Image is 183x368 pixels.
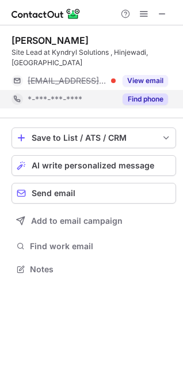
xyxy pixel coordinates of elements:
span: [EMAIL_ADDRESS][DOMAIN_NAME] [28,76,107,86]
button: Send email [12,183,176,204]
button: save-profile-one-click [12,127,176,148]
span: Find work email [30,241,171,251]
button: Reveal Button [123,75,168,87]
button: AI write personalized message [12,155,176,176]
button: Reveal Button [123,93,168,105]
div: Save to List / ATS / CRM [32,133,156,142]
button: Add to email campaign [12,211,176,231]
span: Send email [32,189,75,198]
button: Notes [12,261,176,277]
div: Site Lead at Kyndryl Solutions , Hinjewadi, [GEOGRAPHIC_DATA] [12,47,176,68]
span: Add to email campaign [31,216,123,226]
span: AI write personalized message [32,161,154,170]
span: Notes [30,264,171,275]
img: ContactOut v5.3.10 [12,7,81,21]
div: [PERSON_NAME] [12,35,89,46]
button: Find work email [12,238,176,254]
